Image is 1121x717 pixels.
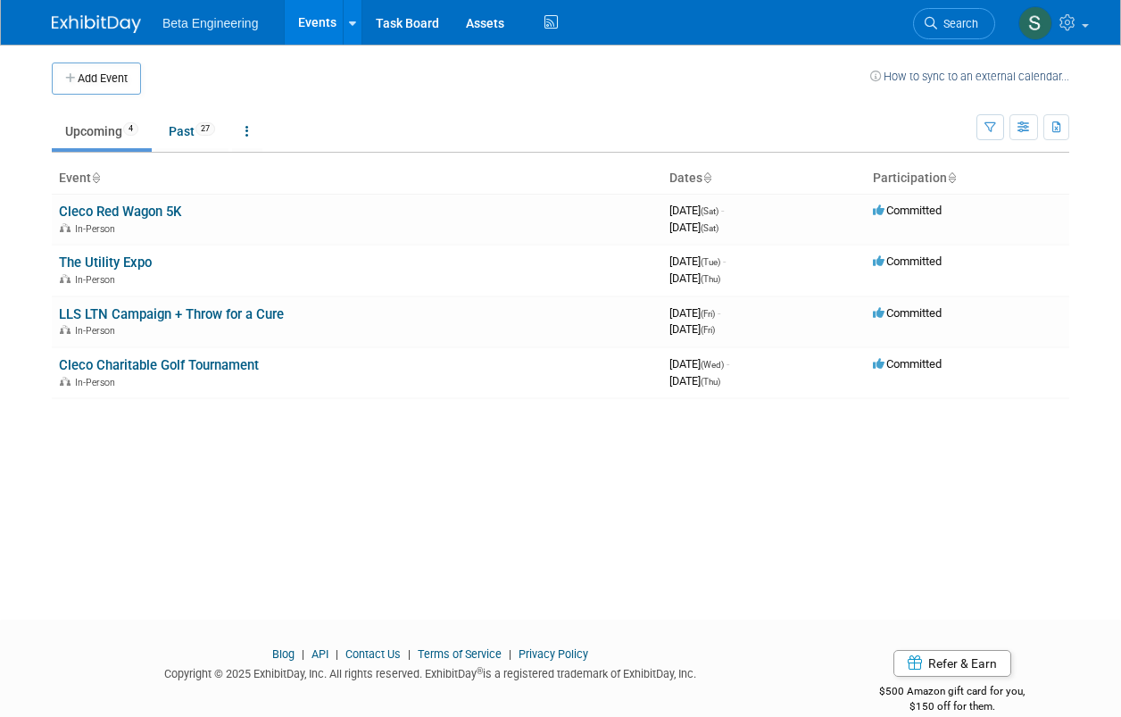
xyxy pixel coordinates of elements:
span: (Sat) [701,223,718,233]
span: (Sat) [701,206,718,216]
span: Committed [873,254,942,268]
img: In-Person Event [60,325,71,334]
span: Search [937,17,978,30]
img: Sara Dorsey [1018,6,1052,40]
a: Cleco Charitable Golf Tournament [59,357,259,373]
a: How to sync to an external calendar... [870,70,1069,83]
img: ExhibitDay [52,15,141,33]
img: In-Person Event [60,274,71,283]
a: Terms of Service [418,647,502,661]
span: | [504,647,516,661]
span: Committed [873,204,942,217]
span: (Wed) [701,360,724,370]
span: In-Person [75,274,120,286]
span: (Fri) [701,309,715,319]
span: - [723,254,726,268]
span: - [718,306,720,320]
span: In-Person [75,223,120,235]
a: Past27 [155,114,228,148]
th: Dates [662,163,866,194]
div: $500 Amazon gift card for you, [835,672,1070,713]
span: In-Person [75,325,120,337]
span: (Fri) [701,325,715,335]
span: In-Person [75,377,120,388]
span: Beta Engineering [162,16,258,30]
span: | [297,647,309,661]
span: (Thu) [701,377,720,387]
span: | [403,647,415,661]
a: Search [913,8,995,39]
img: In-Person Event [60,377,71,386]
span: [DATE] [669,221,718,234]
a: Refer & Earn [893,650,1011,677]
a: Sort by Start Date [702,171,711,185]
a: Sort by Event Name [91,171,100,185]
span: - [721,204,724,217]
span: 4 [123,122,138,136]
span: [DATE] [669,204,724,217]
span: [DATE] [669,254,726,268]
a: Contact Us [345,647,401,661]
th: Participation [866,163,1069,194]
div: $150 off for them. [835,699,1070,714]
a: Blog [272,647,295,661]
span: [DATE] [669,271,720,285]
span: | [331,647,343,661]
span: (Thu) [701,274,720,284]
span: Committed [873,306,942,320]
span: [DATE] [669,357,729,371]
sup: ® [477,666,483,676]
span: [DATE] [669,374,720,388]
button: Add Event [52,63,141,95]
span: Committed [873,357,942,371]
a: API [311,647,328,661]
span: (Tue) [701,257,720,267]
span: [DATE] [669,306,720,320]
div: Copyright © 2025 ExhibitDay, Inc. All rights reserved. ExhibitDay is a registered trademark of Ex... [52,662,809,682]
a: The Utility Expo [59,254,152,271]
th: Event [52,163,662,194]
span: [DATE] [669,322,715,336]
a: Upcoming4 [52,114,152,148]
span: 27 [195,122,215,136]
a: Sort by Participation Type [947,171,956,185]
span: - [727,357,729,371]
a: Cleco Red Wagon 5K [59,204,181,220]
img: In-Person Event [60,223,71,232]
a: LLS LTN Campaign + Throw for a Cure [59,306,284,322]
a: Privacy Policy [519,647,588,661]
